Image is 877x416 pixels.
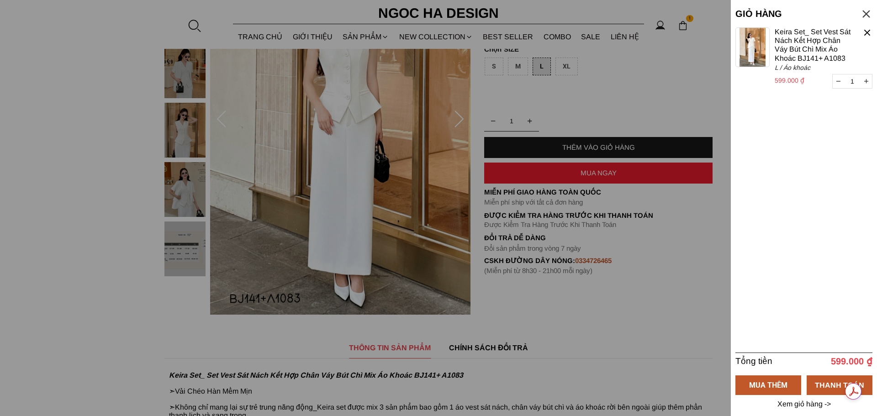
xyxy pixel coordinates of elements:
p: 599.000 ₫ [818,356,872,367]
p: L / Áo khoác [775,63,852,73]
div: MUA THÊM [735,379,801,391]
h6: Tổng tiền [735,356,801,366]
a: Xem giỏ hàng -> [776,400,832,408]
img: jpeg.jpeg [735,27,770,67]
input: Quantity input [833,74,872,88]
h5: GIỎ HÀNG [735,9,840,19]
div: THANH TOÁN [807,379,872,390]
a: Keira Set_ Set Vest Sát Nách Kết Hợp Chân Váy Bút Chì Mix Áo Khoác BJ141+ A1083 [775,27,852,63]
p: 599.000 ₫ [775,75,850,85]
a: THANH TOÁN [807,375,872,395]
